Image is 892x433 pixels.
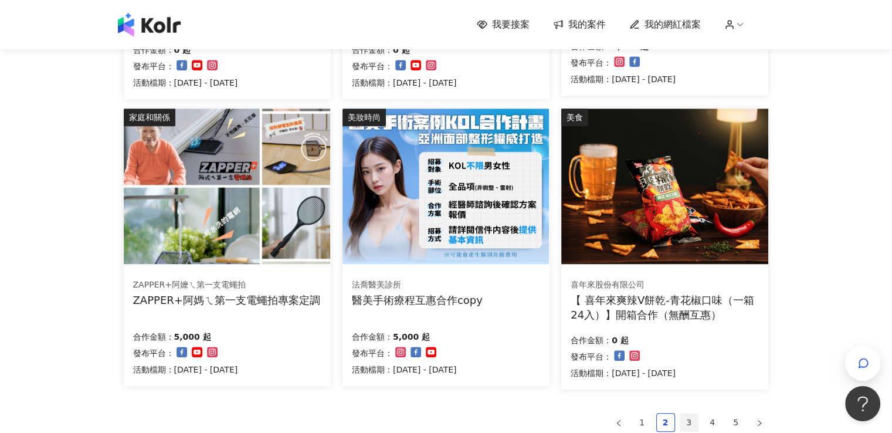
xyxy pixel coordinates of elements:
li: Next Page [750,413,769,432]
a: 4 [704,414,721,431]
a: 3 [680,414,698,431]
p: 活動檔期：[DATE] - [DATE] [352,363,457,377]
p: 發布平台： [352,59,393,73]
p: 合作金額： [352,330,393,344]
div: 美妝時尚 [342,109,386,126]
a: 我的網紅檔案 [629,18,701,31]
img: ZAPPER+阿媽ㄟ第一支電蠅拍專案定調 [124,109,330,264]
iframe: Help Scout Beacon - Open [845,386,880,421]
img: logo [118,13,181,36]
p: 合作金額： [133,43,174,57]
div: 【 喜年來爽辣V餅乾-青花椒口味（一箱24入）】開箱合作（無酬互惠） [571,293,759,322]
p: 活動檔期：[DATE] - [DATE] [133,363,238,377]
li: 1 [633,413,652,432]
span: 我要接案 [492,18,530,31]
a: 我要接案 [477,18,530,31]
div: 法喬醫美診所 [352,279,483,291]
li: 2 [656,413,675,432]
p: 合作金額： [133,330,174,344]
span: 我的網紅檔案 [645,18,701,31]
div: 醫美手術療程互惠合作copy [352,293,483,307]
div: ZAPPER+阿媽ㄟ第一支電蠅拍專案定調 [133,293,320,307]
span: right [756,420,763,427]
p: 合作金額： [571,333,612,347]
p: 發布平台： [352,346,393,360]
div: 喜年來股份有限公司 [571,279,758,291]
p: 0 起 [393,43,410,57]
p: 活動檔期：[DATE] - [DATE] [571,72,676,86]
p: 活動檔期：[DATE] - [DATE] [133,76,238,90]
img: 喜年來爽辣V餅乾-青花椒口味（一箱24入） [561,109,768,264]
p: 0 起 [174,43,191,57]
button: right [750,413,769,432]
p: 活動檔期：[DATE] - [DATE] [352,76,457,90]
a: 我的案件 [553,18,606,31]
div: ZAPPER+阿嬤ㄟ第一支電蠅拍 [133,279,320,291]
p: 發布平台： [571,350,612,364]
span: left [615,420,622,427]
p: 5,000 起 [174,330,211,344]
li: 3 [680,413,698,432]
a: 1 [633,414,651,431]
p: 發布平台： [571,56,612,70]
p: 活動檔期：[DATE] - [DATE] [571,366,676,380]
a: 5 [727,414,745,431]
p: 發布平台： [133,346,174,360]
li: 5 [727,413,745,432]
div: 家庭和關係 [124,109,175,126]
li: Previous Page [609,413,628,432]
div: 美食 [561,109,588,126]
li: 4 [703,413,722,432]
img: 眼袋、隆鼻、隆乳、抽脂、墊下巴 [342,109,549,264]
p: 發布平台： [133,59,174,73]
p: 合作金額： [352,43,393,57]
button: left [609,413,628,432]
a: 2 [657,414,674,431]
span: 我的案件 [568,18,606,31]
p: 5,000 起 [393,330,430,344]
p: 0 起 [612,333,629,347]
